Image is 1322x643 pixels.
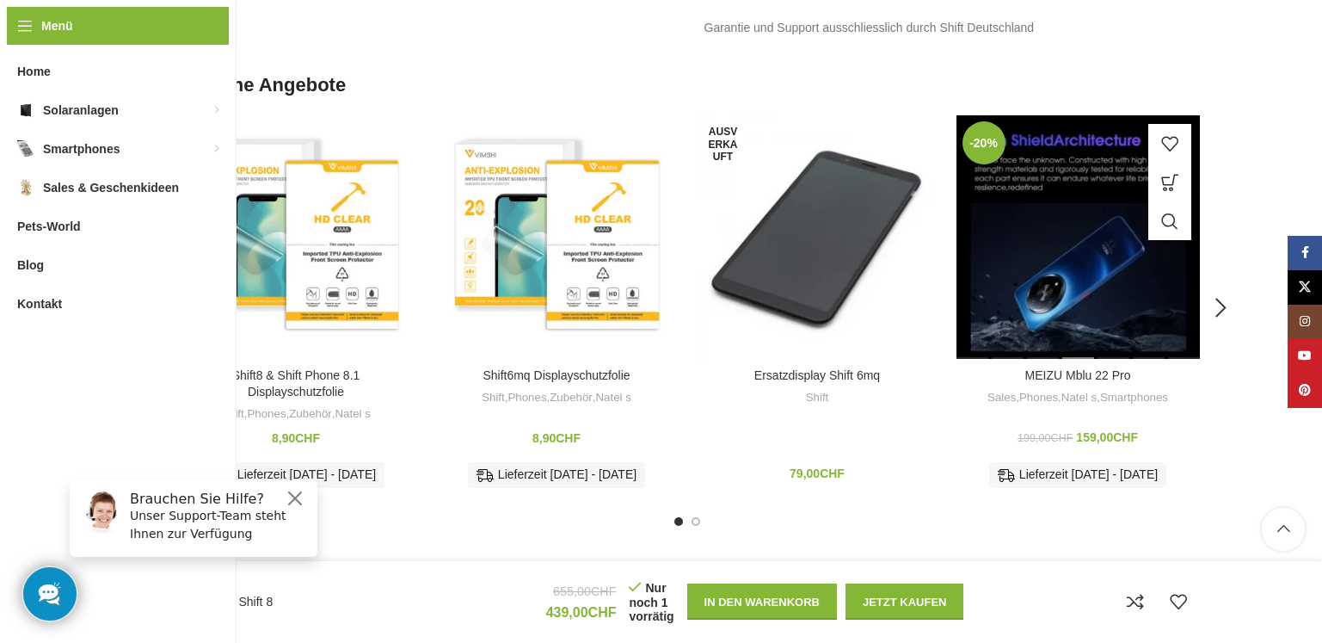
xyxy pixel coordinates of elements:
[166,115,427,500] div: 1 / 5
[556,431,581,445] span: CHF
[17,288,62,319] span: Kontakt
[17,179,34,196] img: Sales & Geschenkideen
[1288,374,1322,408] a: Pinterest Social Link
[17,250,44,281] span: Blog
[229,22,249,42] button: Close
[74,40,251,77] p: Unser Support-Team steht Ihnen zur Verfügung
[17,102,34,119] img: Solaranlagen
[696,115,939,359] a: Ersatzdisplay Shift 6mq
[17,140,34,158] img: Smartphones
[687,115,948,500] div: 3 / 5
[1100,390,1168,406] a: Smartphones
[1200,287,1243,330] div: Next slide
[550,390,593,406] a: Zubehör
[1262,508,1305,551] a: Scroll to top button
[754,368,880,382] a: Ersatzdisplay Shift 6mq
[532,431,581,445] bdi: 8,90
[1051,432,1073,444] span: CHF
[207,462,384,488] div: Lieferzeit [DATE] - [DATE]
[43,95,119,126] span: Solaranlagen
[948,115,1208,500] div: 4 / 5
[175,115,418,359] a: Shift8 & Shift Phone 8.1 Displayschutzfolie
[239,594,533,611] h4: Shift 8
[1288,305,1322,339] a: Instagram Social Link
[1025,368,1131,382] a: MEIZU Mblu 22 Pro
[591,584,617,598] span: CHF
[289,406,332,423] a: Zubehör
[702,121,745,167] span: Ausverkauft
[1061,390,1097,406] a: Natel s
[482,390,505,406] a: Shift
[1288,236,1322,270] a: Facebook Social Link
[507,390,546,406] a: Phones
[1113,430,1138,444] span: CHF
[17,211,81,242] span: Pets-World
[588,605,617,620] span: CHF
[483,368,630,382] a: Shift6mq Displayschutzfolie
[74,24,251,40] h6: Brauchen Sie Hilfe?
[956,115,1200,359] a: MEIZU Mblu 22 Pro
[175,72,347,99] span: Ähnliche Angebote
[435,115,679,359] a: Shift6mq Displayschutzfolie
[1076,430,1138,444] bdi: 159,00
[806,390,829,406] a: Shift
[987,390,1016,406] a: Sales
[687,584,837,620] button: In den Warenkorb
[427,115,687,500] div: 2 / 5
[41,16,73,35] span: Menü
[845,584,964,620] button: Jetzt kaufen
[1148,163,1191,201] a: In den Warenkorb legen: „MEIZU Mblu 22 Pro“
[962,121,1005,164] span: -20%
[1288,339,1322,374] a: YouTube Social Link
[335,406,370,423] a: Natel s
[1148,201,1191,240] a: Schnellansicht
[247,406,286,423] a: Phones
[820,467,845,480] span: CHF
[704,18,1200,37] p: Garantie und Support ausschliesslich durch Shift Deutschland
[965,390,1191,406] div: , , ,
[232,368,360,399] a: Shift8 & Shift Phone 8.1 Displayschutzfolie
[272,431,320,445] bdi: 8,90
[553,584,617,598] bdi: 655,00
[595,390,630,406] a: Natel s
[183,406,409,423] div: , , ,
[1019,390,1058,406] a: Phones
[444,390,670,406] div: , , ,
[989,462,1166,488] div: Lieferzeit [DATE] - [DATE]
[17,56,51,87] span: Home
[468,462,645,488] div: Lieferzeit [DATE] - [DATE]
[24,24,67,67] img: Customer service
[43,133,120,164] span: Smartphones
[1288,270,1322,305] a: X Social Link
[295,431,320,445] span: CHF
[43,172,179,203] span: Sales & Geschenkideen
[629,580,673,624] p: Nur noch 1 vorrätig
[692,517,700,526] li: Go to slide 2
[1018,432,1073,444] bdi: 199,00
[546,605,617,620] bdi: 439,00
[674,517,683,526] li: Go to slide 1
[790,467,845,480] bdi: 79,00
